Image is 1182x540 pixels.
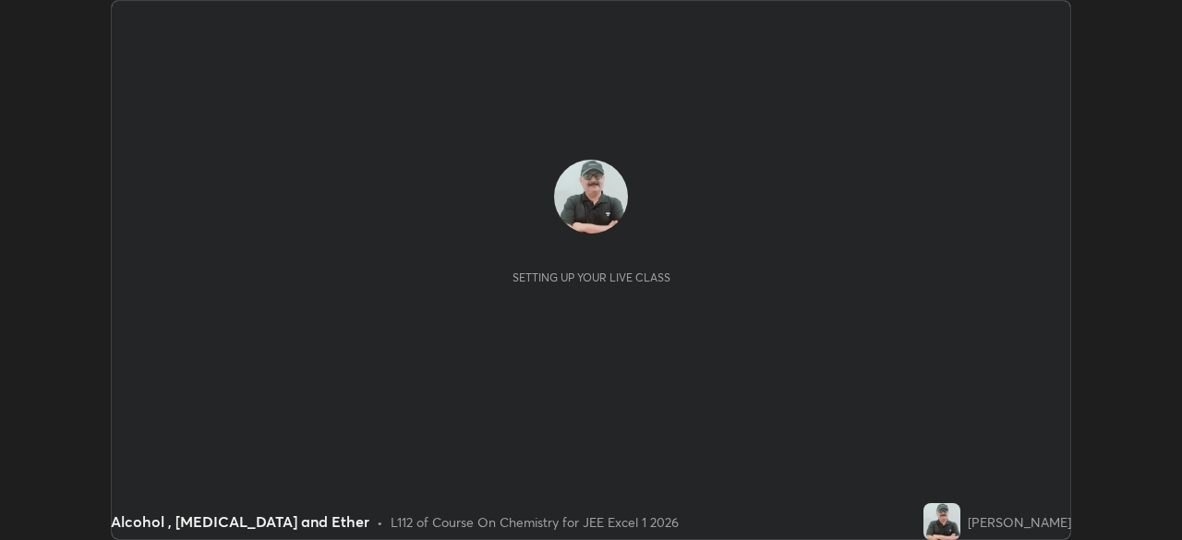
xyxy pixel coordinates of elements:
div: [PERSON_NAME] [968,512,1071,532]
img: 91f328810c824c01b6815d32d6391758.jpg [554,160,628,234]
img: 91f328810c824c01b6815d32d6391758.jpg [923,503,960,540]
div: • [377,512,383,532]
div: L112 of Course On Chemistry for JEE Excel 1 2026 [391,512,679,532]
div: Setting up your live class [513,270,670,284]
div: Alcohol , [MEDICAL_DATA] and Ether [111,510,369,533]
